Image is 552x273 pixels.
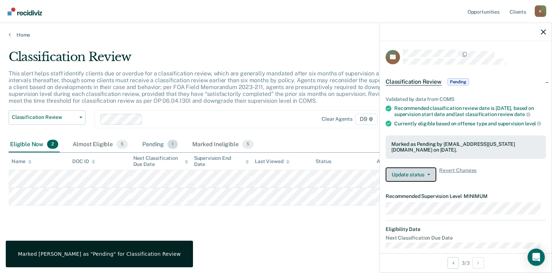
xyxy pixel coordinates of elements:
img: Recidiviz [8,8,42,15]
div: Recommended classification review date is [DATE], based on supervision start date and last classi... [394,105,546,117]
span: 2 [47,140,58,149]
div: Open Intercom Messenger [528,249,545,266]
span: D9 [355,114,378,125]
dt: Recommended Supervision Level MINIMUM [386,193,546,199]
div: K [535,5,546,17]
div: DOC ID [72,158,95,165]
div: Assigned to [377,158,410,165]
div: Name [11,158,32,165]
div: Validated by data from COMS [386,96,546,102]
span: 1 [167,140,178,149]
div: Almost Eligible [71,137,129,153]
div: Currently eligible based on offense type and supervision [394,120,546,127]
div: 3 / 3 [380,253,552,272]
dt: Next Classification Due Date [386,235,546,241]
span: Classification Review [12,114,77,120]
span: date [514,111,530,117]
span: Revert Changes [439,167,477,182]
button: Update status [386,167,436,182]
dt: Eligibility Date [386,226,546,232]
a: Home [9,32,543,38]
div: Marked as Pending by [EMAIL_ADDRESS][US_STATE][DOMAIN_NAME] on [DATE]. [391,141,540,153]
span: 5 [242,140,254,149]
div: Marked Ineligible [191,137,255,153]
span: level [525,121,541,126]
div: Classification Review [9,50,423,70]
div: Marked [PERSON_NAME] as "Pending" for Classification Review [18,251,181,257]
div: Supervision End Date [194,155,249,167]
span: 5 [116,140,128,149]
p: This alert helps staff identify clients due or overdue for a classification review, which are gen... [9,70,421,105]
span: Pending [447,78,469,85]
div: Classification ReviewPending [380,70,552,93]
button: Profile dropdown button [535,5,546,17]
div: Eligible Now [9,137,60,153]
div: Last Viewed [255,158,290,165]
span: • [462,193,464,199]
div: Next Classification Due Date [133,155,188,167]
div: Clear agents [322,116,352,122]
div: Status [316,158,331,165]
span: Classification Review [386,78,442,85]
button: Previous Opportunity [447,257,459,269]
div: Pending [141,137,179,153]
button: Next Opportunity [473,257,484,269]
